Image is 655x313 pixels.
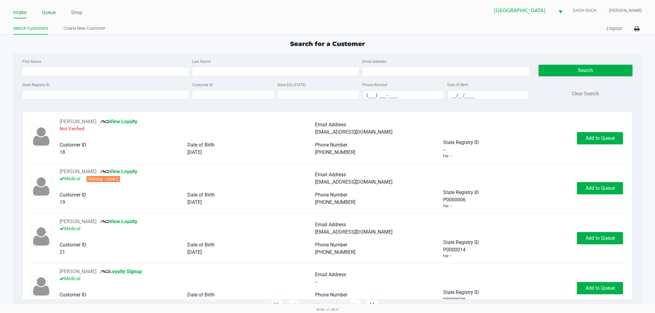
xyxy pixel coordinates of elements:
[192,82,213,88] label: Customer ID
[60,192,86,198] span: Customer ID
[60,268,96,275] button: See customer info
[315,142,348,148] span: Phone Number
[100,269,142,274] a: Loyalty Signup
[277,82,306,88] label: State [US_STATE]
[60,225,315,234] p: Medical
[367,299,378,311] app-submit-button: Move to last page
[100,119,137,124] a: View Loyalty
[315,172,346,177] span: Email Address
[60,168,96,175] button: See customer info
[586,135,615,141] span: Add to Queue
[187,242,215,248] span: Date of Birth
[187,199,202,205] span: [DATE]
[577,132,623,144] button: Add to Queue
[315,229,393,235] span: [EMAIL_ADDRESS][DOMAIN_NAME]
[187,292,215,298] span: Date of Birth
[443,246,466,254] span: P0000014
[443,239,479,245] span: State Registry ID
[586,285,615,291] span: Add to Queue
[187,149,202,155] span: [DATE]
[315,199,356,205] span: [PHONE_NUMBER]
[443,196,466,204] span: P0000006
[443,296,466,303] span: P0000039
[363,90,444,100] input: Format: (999) 999-9999
[87,176,120,182] span: Warning – Level 2
[60,249,65,255] span: 21
[315,272,346,277] span: Email Address
[42,8,56,17] a: Queue
[572,90,599,97] button: Clear Search
[305,302,344,308] span: 1 - 20 of 895791 items
[60,199,65,205] span: 19
[494,7,551,14] span: [GEOGRAPHIC_DATA]
[315,242,348,248] span: Phone Number
[586,185,615,191] span: Add to Queue
[187,142,215,148] span: Date of Birth
[443,146,446,154] span: --
[60,275,315,284] p: Medical
[315,149,356,155] span: [PHONE_NUMBER]
[447,82,468,88] label: Date Of Birth
[289,299,299,311] app-submit-button: Previous
[443,139,479,145] span: State Registry ID
[577,182,623,194] button: Add to Queue
[362,90,444,100] kendo-maskedtextbox: Format: (999) 999-9999
[60,149,65,155] span: 18
[443,204,452,209] div: Exp: --
[448,90,529,100] input: Format: MM/DD/YYYY
[315,222,346,227] span: Email Address
[60,242,86,248] span: Customer ID
[443,189,479,195] span: State Registry ID
[315,179,393,185] span: [EMAIL_ADDRESS][DOMAIN_NAME]
[60,175,315,184] p: Medical
[315,292,348,298] span: Phone Number
[539,65,633,76] button: Search
[64,25,105,32] a: Create New Customer
[362,82,388,88] label: Phone Number
[100,169,137,174] a: View Loyalty
[586,235,615,241] span: Add to Queue
[443,254,452,259] div: Exp: --
[290,40,365,48] span: Search for a Customer
[60,142,86,148] span: Customer ID
[71,8,82,17] a: Shop
[315,279,318,285] span: --
[13,25,48,32] a: Search Customers
[187,192,215,198] span: Date of Birth
[192,59,210,64] label: Last Name
[22,82,49,88] label: State Registry ID
[577,282,623,294] button: Add to Queue
[60,292,86,298] span: Customer ID
[555,3,566,18] button: Select
[315,122,346,128] span: Email Address
[22,59,41,64] label: First Name
[443,289,479,295] span: State Registry ID
[317,307,339,312] span: Web: v1.40.0
[573,7,609,14] span: DAISY-DUCK
[315,129,393,135] span: [EMAIL_ADDRESS][DOMAIN_NAME]
[13,8,26,17] a: Intake
[60,218,96,225] button: See customer info
[315,192,348,198] span: Phone Number
[60,118,96,125] button: See customer info
[271,299,283,311] app-submit-button: Move to first page
[443,154,452,159] div: Exp: --
[350,299,361,311] app-submit-button: Next
[606,25,622,32] button: Logout
[60,125,315,134] p: Not Verified
[447,90,529,100] kendo-maskedtextbox: Format: MM/DD/YYYY
[362,59,386,64] label: Email Address
[609,7,642,14] span: [PERSON_NAME]
[187,249,202,255] span: [DATE]
[315,249,356,255] span: [PHONE_NUMBER]
[577,232,623,244] button: Add to Queue
[100,219,137,224] a: View Loyalty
